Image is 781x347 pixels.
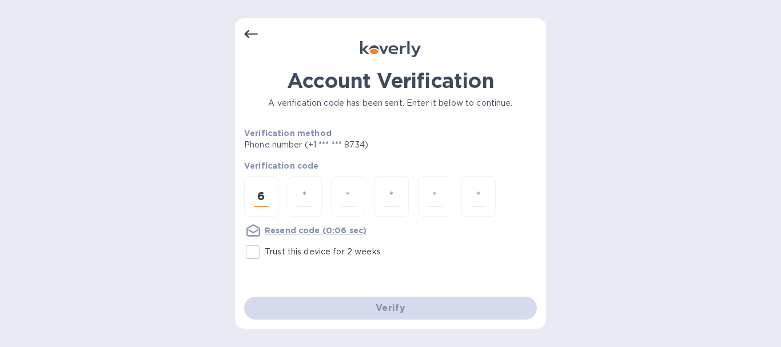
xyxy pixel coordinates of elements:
[244,139,456,151] p: Phone number (+1 *** *** 8734)
[244,97,537,109] p: A verification code has been sent. Enter it below to continue.
[244,129,332,138] b: Verification method
[244,69,537,93] h1: Account Verification
[244,160,537,171] p: Verification code
[265,226,366,235] u: Resend code (0:06 sec)
[265,246,381,258] p: Trust this device for 2 weeks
